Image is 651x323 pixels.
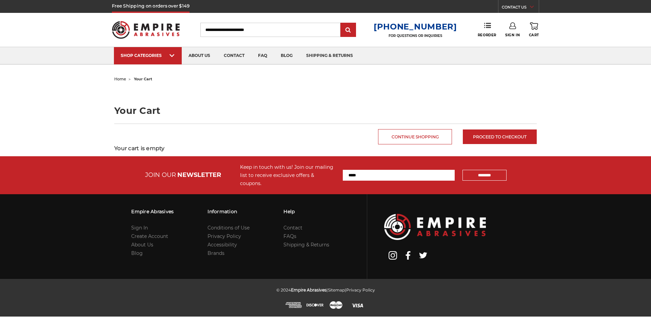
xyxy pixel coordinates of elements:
a: Create Account [131,233,168,239]
div: SHOP CATEGORIES [121,53,175,58]
a: Proceed to checkout [463,129,537,144]
span: Reorder [478,33,496,37]
a: contact [217,47,251,64]
a: Sitemap [328,287,345,292]
a: Blog [131,250,143,256]
span: JOIN OUR [145,171,176,179]
a: Conditions of Use [208,225,250,231]
a: Cart [529,22,539,37]
h3: Information [208,204,250,219]
span: Empire Abrasives [291,287,327,292]
p: FOR QUESTIONS OR INQUIRIES [374,34,457,38]
a: blog [274,47,299,64]
a: CONTACT US [502,3,539,13]
a: Brands [208,250,224,256]
a: Contact [283,225,302,231]
a: [PHONE_NUMBER] [374,22,457,32]
a: about us [182,47,217,64]
div: Keep in touch with us! Join our mailing list to receive exclusive offers & coupons. [240,163,336,187]
a: home [114,77,126,81]
a: Continue Shopping [378,129,452,144]
a: Privacy Policy [208,233,241,239]
a: About Us [131,242,153,248]
a: shipping & returns [299,47,360,64]
a: Accessibility [208,242,237,248]
a: Privacy Policy [346,287,375,292]
a: faq [251,47,274,64]
span: your cart [134,77,152,81]
a: Reorder [478,22,496,37]
img: Empire Abrasives [112,17,180,43]
a: Shipping & Returns [283,242,329,248]
span: Cart [529,33,539,37]
h3: Help [283,204,329,219]
span: NEWSLETTER [177,171,221,179]
h1: Your Cart [114,106,537,115]
span: Sign In [505,33,520,37]
a: FAQs [283,233,296,239]
h3: Empire Abrasives [131,204,174,219]
img: Empire Abrasives Logo Image [384,214,486,240]
input: Submit [341,23,355,37]
a: Sign In [131,225,148,231]
p: © 2024 | | [276,286,375,294]
h3: Your cart is empty [114,144,537,153]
